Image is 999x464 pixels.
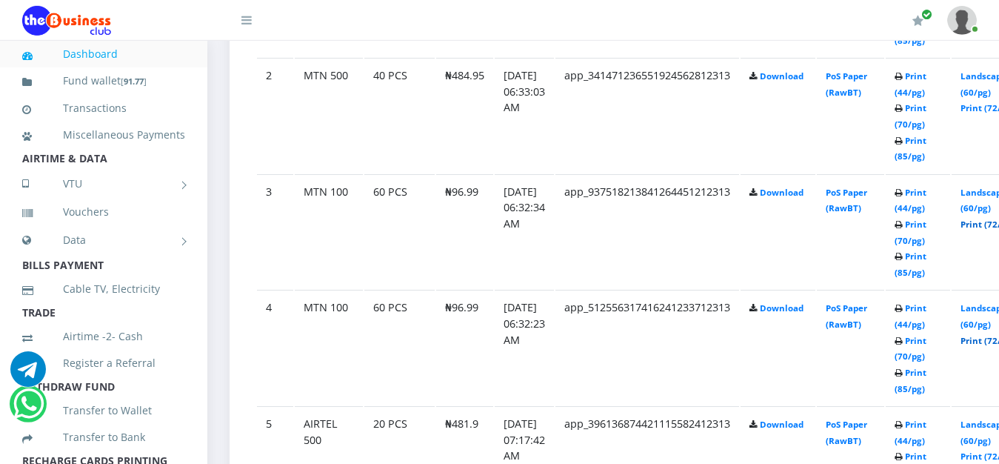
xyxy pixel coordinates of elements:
[895,302,926,330] a: Print (44/pg)
[912,15,923,27] i: Renew/Upgrade Subscription
[295,58,363,173] td: MTN 500
[555,58,739,173] td: app_341471236551924562812313
[895,102,926,130] a: Print (70/pg)
[826,419,867,446] a: PoS Paper (RawBT)
[364,290,435,405] td: 60 PCS
[947,6,977,35] img: User
[895,70,926,98] a: Print (44/pg)
[895,19,926,46] a: Print (85/pg)
[826,70,867,98] a: PoS Paper (RawBT)
[436,174,493,289] td: ₦96.99
[826,302,867,330] a: PoS Paper (RawBT)
[10,362,46,387] a: Chat for support
[895,219,926,246] a: Print (70/pg)
[22,420,185,454] a: Transfer to Bank
[436,58,493,173] td: ₦484.95
[257,290,293,405] td: 4
[22,319,185,354] a: Airtime -2- Cash
[826,187,867,214] a: PoS Paper (RawBT)
[364,58,435,173] td: 40 PCS
[22,272,185,306] a: Cable TV, Electricity
[364,174,435,289] td: 60 PCS
[22,222,185,259] a: Data
[257,58,293,173] td: 2
[895,335,926,362] a: Print (70/pg)
[295,174,363,289] td: MTN 100
[22,118,185,152] a: Miscellaneous Payments
[895,419,926,446] a: Print (44/pg)
[555,174,739,289] td: app_937518213841264451212313
[121,76,147,87] small: [ ]
[760,419,803,430] a: Download
[22,346,185,380] a: Register a Referral
[495,58,554,173] td: [DATE] 06:33:03 AM
[22,6,111,36] img: Logo
[13,397,44,422] a: Chat for support
[22,37,185,71] a: Dashboard
[295,290,363,405] td: MTN 100
[760,187,803,198] a: Download
[760,302,803,314] a: Download
[495,174,554,289] td: [DATE] 06:32:34 AM
[22,165,185,202] a: VTU
[760,70,803,82] a: Download
[22,195,185,229] a: Vouchers
[436,290,493,405] td: ₦96.99
[22,91,185,125] a: Transactions
[921,9,932,20] span: Renew/Upgrade Subscription
[555,290,739,405] td: app_512556317416241233712313
[895,187,926,214] a: Print (44/pg)
[495,290,554,405] td: [DATE] 06:32:23 AM
[124,76,144,87] b: 91.77
[895,367,926,394] a: Print (85/pg)
[257,174,293,289] td: 3
[22,394,185,428] a: Transfer to Wallet
[22,64,185,99] a: Fund wallet[91.77]
[895,135,926,162] a: Print (85/pg)
[895,251,926,278] a: Print (85/pg)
